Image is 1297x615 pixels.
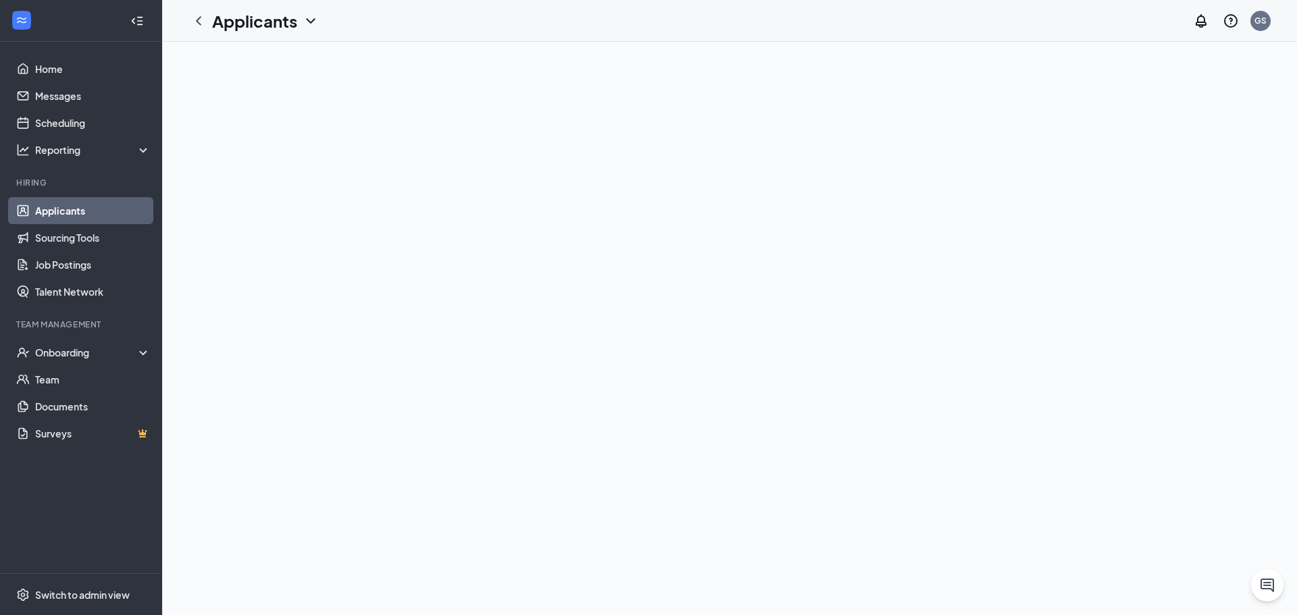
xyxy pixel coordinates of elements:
[35,393,151,420] a: Documents
[16,177,148,188] div: Hiring
[35,197,151,224] a: Applicants
[35,346,139,359] div: Onboarding
[35,420,151,447] a: SurveysCrown
[35,278,151,305] a: Talent Network
[303,13,319,29] svg: ChevronDown
[16,346,30,359] svg: UserCheck
[35,588,130,601] div: Switch to admin view
[1259,577,1275,593] svg: ChatActive
[16,319,148,330] div: Team Management
[16,588,30,601] svg: Settings
[1251,569,1283,601] button: ChatActive
[16,143,30,157] svg: Analysis
[130,14,144,28] svg: Collapse
[1254,15,1267,26] div: GS
[15,14,28,27] svg: WorkstreamLogo
[190,13,207,29] svg: ChevronLeft
[35,55,151,82] a: Home
[35,109,151,136] a: Scheduling
[1223,13,1239,29] svg: QuestionInfo
[35,251,151,278] a: Job Postings
[35,82,151,109] a: Messages
[35,143,151,157] div: Reporting
[35,224,151,251] a: Sourcing Tools
[212,9,297,32] h1: Applicants
[1193,13,1209,29] svg: Notifications
[35,366,151,393] a: Team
